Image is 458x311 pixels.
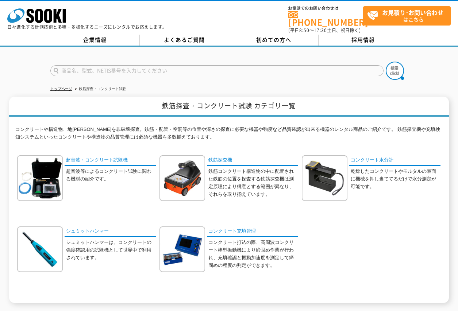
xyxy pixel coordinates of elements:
span: はこちら [367,7,450,25]
p: コンクリート打込の際、高周波コンクリート棒型振動機により締固め作業が行われ、充填確認と振動加速度を測定して締固めの程度の判定ができます。 [208,239,298,269]
p: 日々進化する計測技術と多種・多様化するニーズにレンタルでお応えします。 [7,25,167,29]
a: 初めての方へ [229,35,319,46]
p: コンクリートや構造物、地[PERSON_NAME]を非破壊探査。鉄筋・配管・空洞等の位置や深さの探査に必要な機器や強度など品質確認が出来る機器のレンタル商品のご紹介です。 鉄筋探査機や充填検知シ... [15,126,442,145]
a: シュミットハンマー [65,226,156,237]
a: コンクリート充填管理 [207,226,298,237]
p: 鉄筋コンクリート構造物の中に配置された鉄筋の位置を探査する鉄筋探査機は測定原理により得意とする範囲が異なり、それらを取り揃えています。 [208,168,298,198]
img: 超音波・コンクリート試験機 [17,155,63,201]
a: よくあるご質問 [140,35,229,46]
a: 採用情報 [319,35,408,46]
p: 乾燥したコンクリートやモルタルの表面に機械を押し当ててるだけで水分測定が可能です。 [351,168,440,190]
span: お電話でのお問い合わせは [288,6,363,11]
a: 超音波・コンクリート試験機 [65,155,156,166]
a: トップページ [50,87,72,91]
span: 17:30 [314,27,327,34]
input: 商品名、型式、NETIS番号を入力してください [50,65,384,76]
img: コンクリート水分計 [302,155,347,201]
p: シュミットハンマーは、コンクリートの強度確認用の試験機として世界中で利用されています。 [66,239,156,261]
li: 鉄筋探査・コンクリート試験 [73,85,126,93]
p: 超音波等によるコンクリート試験に関わる機材の紹介です。 [66,168,156,183]
a: コンクリート水分計 [349,155,440,166]
a: [PHONE_NUMBER] [288,11,363,26]
span: 8:50 [299,27,309,34]
h1: 鉄筋探査・コンクリート試験 カテゴリ一覧 [9,97,449,117]
strong: お見積り･お問い合わせ [382,8,443,17]
img: コンクリート充填管理 [159,226,205,272]
span: (平日 ～ 土日、祝日除く) [288,27,361,34]
span: 初めての方へ [256,36,291,44]
img: シュミットハンマー [17,226,63,272]
a: お見積り･お問い合わせはこちら [363,6,451,26]
a: 鉄筋探査機 [207,155,298,166]
a: 企業情報 [50,35,140,46]
img: 鉄筋探査機 [159,155,205,201]
img: btn_search.png [386,62,404,80]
